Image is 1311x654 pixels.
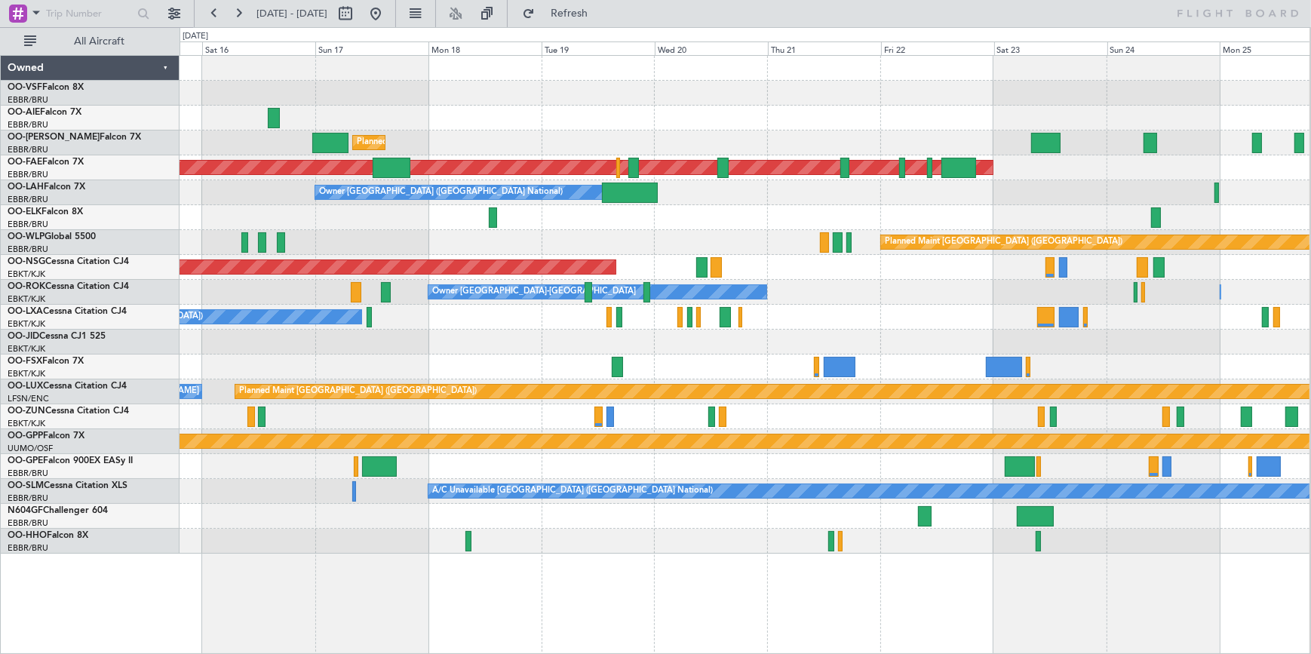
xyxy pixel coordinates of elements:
[46,2,133,25] input: Trip Number
[8,183,85,192] a: OO-LAHFalcon 7X
[8,431,84,441] a: OO-GPPFalcon 7X
[8,83,42,92] span: OO-VSF
[8,368,45,379] a: EBKT/KJK
[8,133,100,142] span: OO-[PERSON_NAME]
[8,169,48,180] a: EBBR/BRU
[542,41,655,55] div: Tue 19
[8,382,127,391] a: OO-LUXCessna Citation CJ4
[8,257,45,266] span: OO-NSG
[8,183,44,192] span: OO-LAH
[8,332,106,341] a: OO-JIDCessna CJ1 525
[8,531,88,540] a: OO-HHOFalcon 8X
[8,531,47,540] span: OO-HHO
[428,41,542,55] div: Mon 18
[432,281,636,303] div: Owner [GEOGRAPHIC_DATA]-[GEOGRAPHIC_DATA]
[538,8,601,19] span: Refresh
[8,257,129,266] a: OO-NSGCessna Citation CJ4
[8,431,43,441] span: OO-GPP
[8,418,45,429] a: EBKT/KJK
[8,456,133,465] a: OO-GPEFalcon 900EX EASy II
[8,332,39,341] span: OO-JID
[8,481,44,490] span: OO-SLM
[357,131,630,154] div: Planned Maint [GEOGRAPHIC_DATA] ([GEOGRAPHIC_DATA] National)
[8,443,53,454] a: UUMO/OSF
[8,207,41,216] span: OO-ELK
[8,293,45,305] a: EBKT/KJK
[1107,41,1220,55] div: Sun 24
[8,343,45,355] a: EBKT/KJK
[319,181,563,204] div: Owner [GEOGRAPHIC_DATA] ([GEOGRAPHIC_DATA] National)
[39,36,159,47] span: All Aircraft
[8,282,45,291] span: OO-ROK
[994,41,1107,55] div: Sat 23
[94,380,275,403] div: No Crew [PERSON_NAME] ([PERSON_NAME])
[8,108,81,117] a: OO-AIEFalcon 7X
[8,144,48,155] a: EBBR/BRU
[515,2,606,26] button: Refresh
[8,232,96,241] a: OO-WLPGlobal 5500
[8,94,48,106] a: EBBR/BRU
[8,506,108,515] a: N604GFChallenger 604
[8,207,83,216] a: OO-ELKFalcon 8X
[315,41,428,55] div: Sun 17
[183,30,208,43] div: [DATE]
[8,456,43,465] span: OO-GPE
[8,307,127,316] a: OO-LXACessna Citation CJ4
[8,382,43,391] span: OO-LUX
[432,480,713,502] div: A/C Unavailable [GEOGRAPHIC_DATA] ([GEOGRAPHIC_DATA] National)
[8,542,48,554] a: EBBR/BRU
[8,219,48,230] a: EBBR/BRU
[8,119,48,130] a: EBBR/BRU
[8,158,42,167] span: OO-FAE
[239,380,477,403] div: Planned Maint [GEOGRAPHIC_DATA] ([GEOGRAPHIC_DATA])
[8,407,45,416] span: OO-ZUN
[8,133,141,142] a: OO-[PERSON_NAME]Falcon 7X
[8,269,45,280] a: EBKT/KJK
[885,231,1122,253] div: Planned Maint [GEOGRAPHIC_DATA] ([GEOGRAPHIC_DATA])
[202,41,315,55] div: Sat 16
[8,393,49,404] a: LFSN/ENC
[8,468,48,479] a: EBBR/BRU
[768,41,881,55] div: Thu 21
[8,357,42,366] span: OO-FSX
[8,407,129,416] a: OO-ZUNCessna Citation CJ4
[881,41,994,55] div: Fri 22
[8,83,84,92] a: OO-VSFFalcon 8X
[8,357,84,366] a: OO-FSXFalcon 7X
[8,282,129,291] a: OO-ROKCessna Citation CJ4
[8,108,40,117] span: OO-AIE
[8,244,48,255] a: EBBR/BRU
[8,194,48,205] a: EBBR/BRU
[8,493,48,504] a: EBBR/BRU
[256,7,327,20] span: [DATE] - [DATE]
[8,517,48,529] a: EBBR/BRU
[8,232,45,241] span: OO-WLP
[8,318,45,330] a: EBKT/KJK
[8,307,43,316] span: OO-LXA
[8,506,43,515] span: N604GF
[655,41,768,55] div: Wed 20
[8,481,127,490] a: OO-SLMCessna Citation XLS
[17,29,164,54] button: All Aircraft
[8,158,84,167] a: OO-FAEFalcon 7X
